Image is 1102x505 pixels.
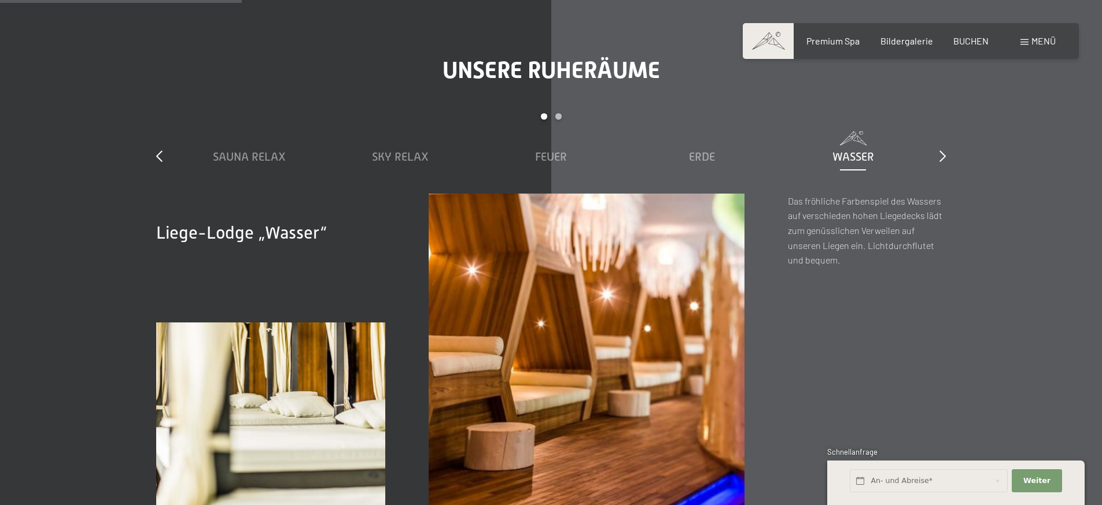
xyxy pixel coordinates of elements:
a: Premium Spa [806,35,860,46]
button: Weiter [1012,469,1062,493]
span: Liege-Lodge „Wasser“ [156,223,327,243]
span: Sky Relax [372,150,429,163]
span: Unsere Ruheräume [443,57,660,84]
div: Carousel Pagination [174,113,928,131]
span: Erde [689,150,715,163]
span: Weiter [1023,476,1051,486]
div: Carousel Page 2 [555,113,562,120]
span: Sauna Relax [213,150,286,163]
span: Schnellanfrage [827,447,878,456]
a: BUCHEN [953,35,989,46]
div: Carousel Page 1 (Current Slide) [541,113,547,120]
a: Bildergalerie [880,35,933,46]
span: Wasser [832,150,874,163]
span: Feuer [535,150,567,163]
p: Das fröhliche Farbenspiel des Wassers auf verschieden hohen Liegedecks lädt zum genüsslichen Verw... [788,194,946,268]
span: Menü [1031,35,1056,46]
